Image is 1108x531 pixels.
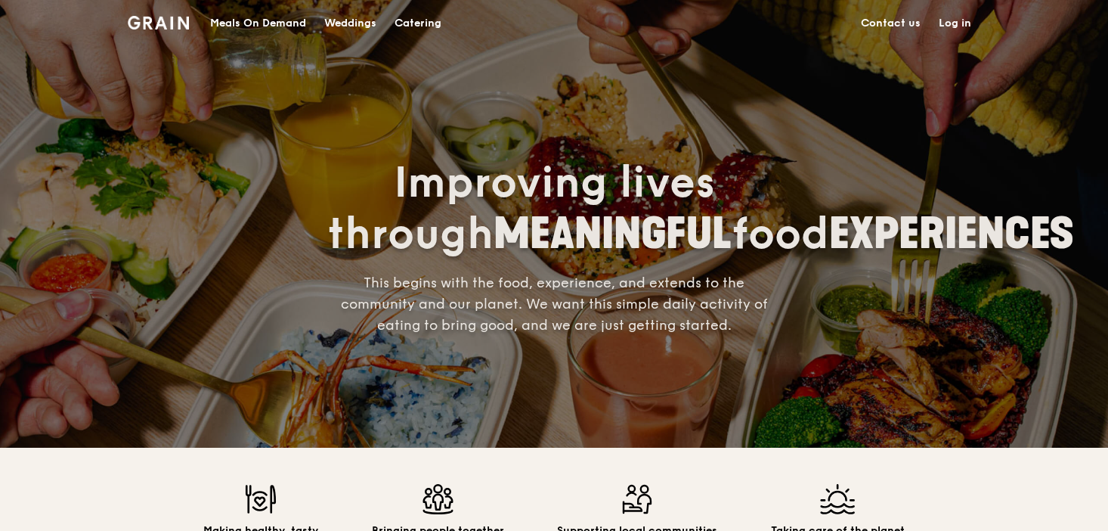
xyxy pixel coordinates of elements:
a: Log in [930,1,980,46]
span: This begins with the food, experience, and extends to the community and our planet. We want this ... [341,275,768,334]
img: Bringing people together [372,484,504,514]
a: Contact us [852,1,930,46]
img: Grain [128,16,189,29]
img: Taking care of the planet [771,484,905,514]
div: Weddings [324,1,376,46]
img: Making healthy, tasty [203,484,318,514]
span: MEANINGFUL [494,209,732,259]
a: Catering [385,1,450,46]
div: Meals On Demand [210,1,306,46]
img: Supporting local communities [557,484,717,514]
a: Weddings [315,1,385,46]
div: Catering [395,1,441,46]
span: EXPERIENCES [829,209,1074,259]
span: Improving lives through food [327,157,1074,260]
